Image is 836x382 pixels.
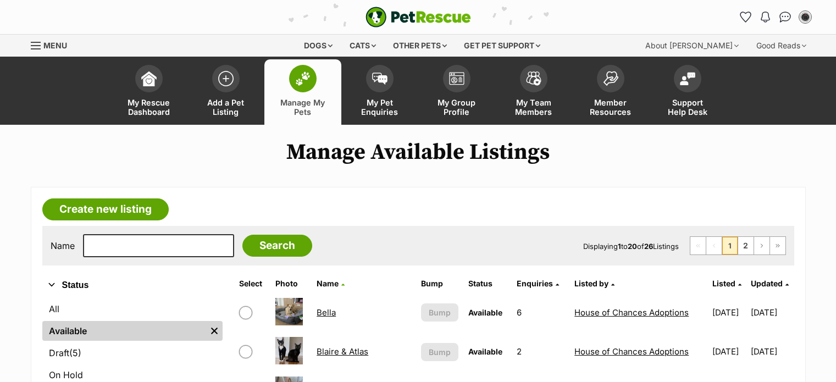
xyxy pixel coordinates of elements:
td: [DATE] [708,333,750,370]
a: Manage My Pets [264,59,341,125]
a: Name [317,279,345,288]
a: House of Chances Adoptions [574,307,689,318]
img: member-resources-icon-8e73f808a243e03378d46382f2149f9095a855e16c252ad45f914b54edf8863c.svg [603,71,618,86]
span: Available [468,347,502,356]
a: My Group Profile [418,59,495,125]
div: Other pets [385,35,455,57]
span: Bump [429,307,451,318]
button: Bump [421,303,458,322]
span: Menu [43,41,67,50]
span: Member Resources [586,98,635,117]
th: Photo [271,275,311,292]
label: Name [51,241,75,251]
td: 6 [512,294,569,331]
a: Listed [712,279,741,288]
img: notifications-46538b983faf8c2785f20acdc204bb7945ddae34d4c08c2a6579f10ce5e182be.svg [761,12,769,23]
span: My Team Members [509,98,558,117]
td: 2 [512,333,569,370]
strong: 20 [628,242,637,251]
span: Available [468,308,502,317]
td: [DATE] [751,294,793,331]
strong: 26 [644,242,653,251]
td: [DATE] [751,333,793,370]
a: Bella [317,307,336,318]
img: group-profile-icon-3fa3cf56718a62981997c0bc7e787c4b2cf8bcc04b72c1350f741eb67cf2f40e.svg [449,72,464,85]
a: Blaire & Atlas [317,346,368,357]
img: help-desk-icon-fdf02630f3aa405de69fd3d07c3f3aa587a6932b1a1747fa1d2bba05be0121f9.svg [680,72,695,85]
div: Dogs [296,35,340,57]
span: Bump [429,346,451,358]
a: All [42,299,223,319]
img: team-members-icon-5396bd8760b3fe7c0b43da4ab00e1e3bb1a5d9ba89233759b79545d2d3fc5d0d.svg [526,71,541,86]
img: add-pet-listing-icon-0afa8454b4691262ce3f59096e99ab1cd57d4a30225e0717b998d2c9b9846f56.svg [218,71,234,86]
span: (5) [69,346,81,359]
div: Good Reads [749,35,814,57]
img: manage-my-pets-icon-02211641906a0b7f246fdf0571729dbe1e7629f14944591b6c1af311fb30b64b.svg [295,71,311,86]
img: dashboard-icon-eb2f2d2d3e046f16d808141f083e7271f6b2e854fb5c12c21221c1fb7104beca.svg [141,71,157,86]
div: Get pet support [456,35,548,57]
a: Support Help Desk [649,59,726,125]
div: About [PERSON_NAME] [638,35,746,57]
a: Conversations [777,8,794,26]
a: My Team Members [495,59,572,125]
span: Listed [712,279,735,288]
a: Menu [31,35,75,54]
a: My Rescue Dashboard [110,59,187,125]
a: Enquiries [517,279,559,288]
button: Bump [421,343,458,361]
span: Updated [751,279,783,288]
button: My account [796,8,814,26]
img: chat-41dd97257d64d25036548639549fe6c8038ab92f7586957e7f3b1b290dea8141.svg [779,12,791,23]
a: Remove filter [206,321,223,341]
span: Manage My Pets [278,98,328,117]
a: Next page [754,237,769,254]
a: Member Resources [572,59,649,125]
img: logo-e224e6f780fb5917bec1dbf3a21bbac754714ae5b6737aabdf751b685950b380.svg [366,7,471,27]
span: Name [317,279,339,288]
th: Select [235,275,270,292]
nav: Pagination [690,236,786,255]
img: pet-enquiries-icon-7e3ad2cf08bfb03b45e93fb7055b45f3efa6380592205ae92323e6603595dc1f.svg [372,73,387,85]
button: Notifications [757,8,774,26]
a: Listed by [574,279,614,288]
span: Support Help Desk [663,98,712,117]
span: First page [690,237,706,254]
input: Search [242,235,312,257]
span: My Pet Enquiries [355,98,405,117]
span: Page 1 [722,237,738,254]
img: Sarah profile pic [800,12,811,23]
a: House of Chances Adoptions [574,346,689,357]
td: [DATE] [708,294,750,331]
span: Displaying to of Listings [583,242,679,251]
th: Bump [417,275,463,292]
span: Previous page [706,237,722,254]
strong: 1 [618,242,621,251]
span: My Rescue Dashboard [124,98,174,117]
a: Draft [42,343,223,363]
a: Add a Pet Listing [187,59,264,125]
span: translation missing: en.admin.listings.index.attributes.enquiries [517,279,553,288]
a: My Pet Enquiries [341,59,418,125]
a: Last page [770,237,785,254]
ul: Account quick links [737,8,814,26]
span: Listed by [574,279,608,288]
a: Available [42,321,206,341]
div: Cats [342,35,384,57]
span: Add a Pet Listing [201,98,251,117]
a: Updated [751,279,789,288]
a: PetRescue [366,7,471,27]
a: Favourites [737,8,755,26]
th: Status [464,275,511,292]
a: Create new listing [42,198,169,220]
button: Status [42,278,223,292]
span: My Group Profile [432,98,481,117]
a: Page 2 [738,237,754,254]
